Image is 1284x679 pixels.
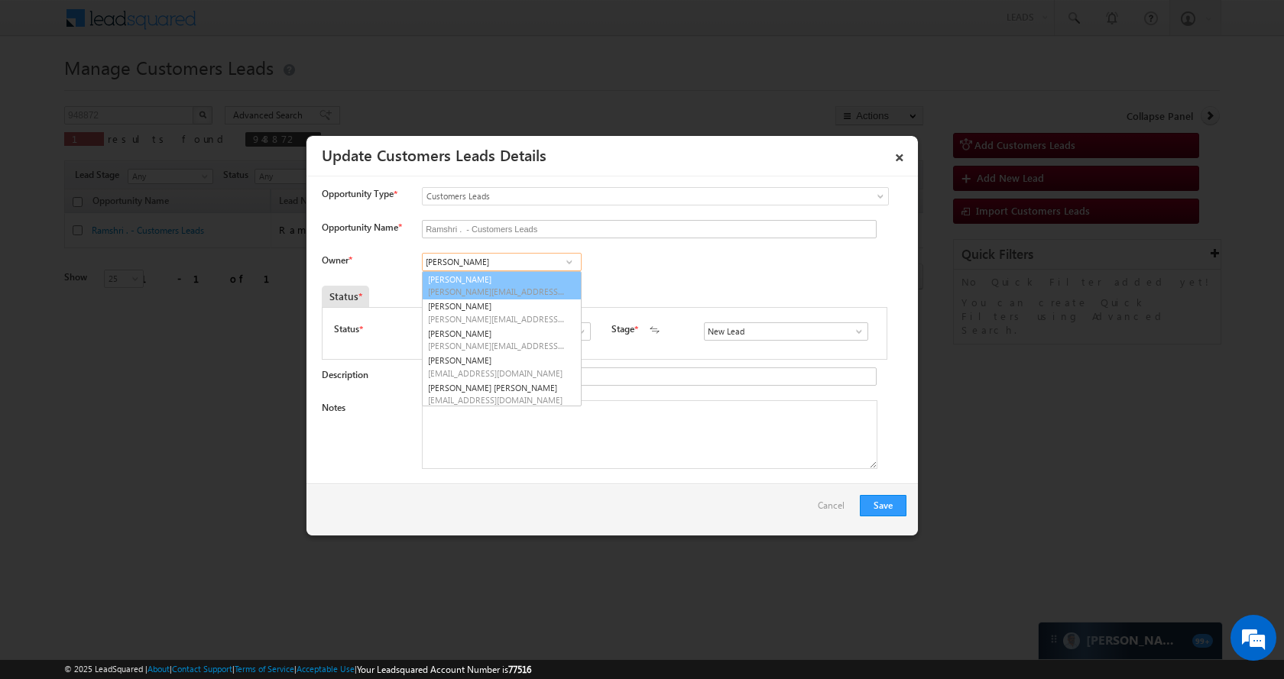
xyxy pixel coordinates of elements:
[423,299,581,326] a: [PERSON_NAME]
[322,254,352,266] label: Owner
[172,664,232,674] a: Contact Support
[568,324,587,339] a: Show All Items
[423,380,581,408] a: [PERSON_NAME] [PERSON_NAME]
[235,664,294,674] a: Terms of Service
[297,664,355,674] a: Acceptable Use
[322,286,369,307] div: Status
[20,141,279,458] textarea: Type your message and hit 'Enter'
[428,313,566,325] span: [PERSON_NAME][EMAIL_ADDRESS][PERSON_NAME][DOMAIN_NAME]
[79,80,257,100] div: Chat with us now
[423,353,581,380] a: [PERSON_NAME]
[422,187,889,205] a: Customers Leads
[422,271,582,300] a: [PERSON_NAME]
[26,80,64,100] img: d_60004797649_company_0_60004797649
[357,664,531,675] span: Your Leadsquared Account Number is
[428,340,566,351] span: [PERSON_NAME][EMAIL_ADDRESS][DOMAIN_NAME]
[334,322,359,336] label: Status
[148,664,170,674] a: About
[322,402,345,413] label: Notes
[559,254,579,270] a: Show All Items
[860,495,906,516] button: Save
[251,8,287,44] div: Minimize live chat window
[322,187,394,201] span: Opportunity Type
[322,221,401,233] label: Opportunity Name
[423,189,826,203] span: Customers Leads
[428,286,566,297] span: [PERSON_NAME][EMAIL_ADDRESS][PERSON_NAME][DOMAIN_NAME]
[704,322,868,341] input: Type to Search
[845,324,864,339] a: Show All Items
[428,394,566,406] span: [EMAIL_ADDRESS][DOMAIN_NAME]
[423,326,581,354] a: [PERSON_NAME]
[64,662,531,677] span: © 2025 LeadSquared | | | | |
[422,253,582,271] input: Type to Search
[428,367,566,379] span: [EMAIL_ADDRESS][DOMAIN_NAME]
[887,141,913,168] a: ×
[322,144,546,165] a: Update Customers Leads Details
[818,495,852,524] a: Cancel
[322,369,368,380] label: Description
[508,664,531,675] span: 77516
[208,470,277,491] em: Start Chat
[611,322,634,336] label: Stage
